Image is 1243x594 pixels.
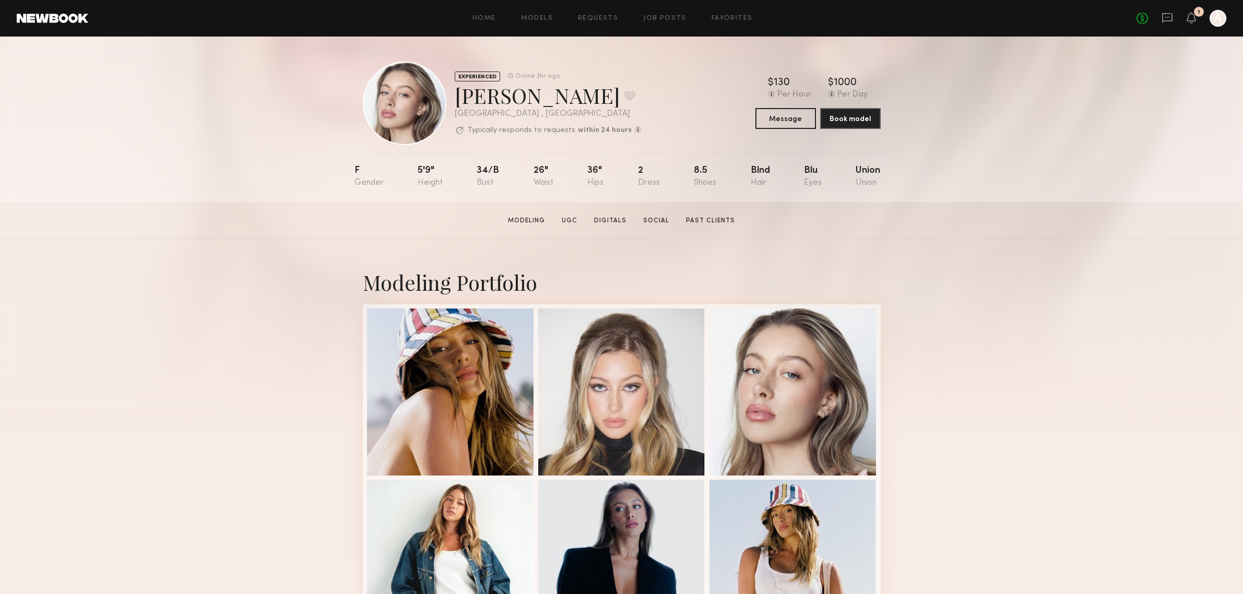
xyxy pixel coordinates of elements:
div: Blu [804,166,822,187]
div: 5'9" [418,166,443,187]
div: 26" [534,166,553,187]
div: [GEOGRAPHIC_DATA] , [GEOGRAPHIC_DATA] [455,110,642,118]
div: Modeling Portfolio [363,268,881,296]
div: $ [768,78,774,88]
div: 36" [587,166,603,187]
b: within 24 hours [578,127,632,134]
a: UGC [558,216,582,225]
div: EXPERIENCED [455,72,500,81]
a: Social [639,216,673,225]
div: Union [856,166,880,187]
a: Job Posts [643,15,686,22]
div: 1 [1198,9,1200,15]
div: Per Hour [777,90,811,100]
div: F [354,166,384,187]
div: $ [828,78,834,88]
div: 1000 [834,78,857,88]
button: Message [755,108,816,129]
div: 2 [638,166,660,187]
div: 34/b [477,166,499,187]
a: Digitals [590,216,631,225]
a: A [1210,10,1226,27]
div: 130 [774,78,790,88]
a: Models [521,15,553,22]
div: Blnd [751,166,770,187]
a: Favorites [712,15,753,22]
button: Book model [820,108,881,129]
div: Online 3hr ago [515,73,560,80]
p: Typically responds to requests [468,127,575,134]
a: Home [472,15,496,22]
a: Modeling [504,216,549,225]
a: Requests [578,15,618,22]
div: Per Day [837,90,868,100]
a: Past Clients [682,216,739,225]
div: [PERSON_NAME] [455,81,642,109]
div: 8.5 [694,166,716,187]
